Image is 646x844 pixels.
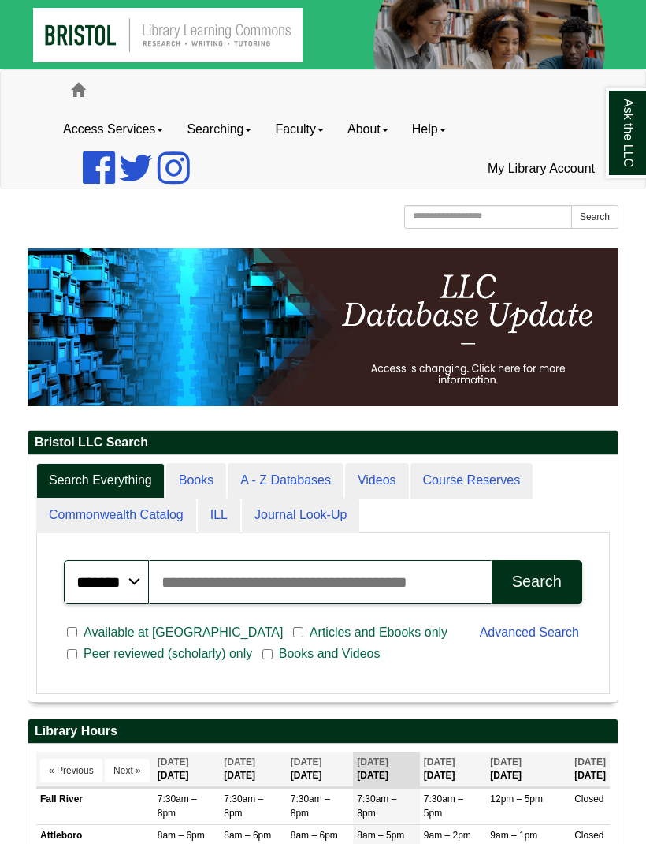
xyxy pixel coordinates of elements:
[28,431,618,455] h2: Bristol LLC Search
[262,648,273,662] input: Books and Videos
[287,752,354,787] th: [DATE]
[224,830,271,841] span: 8am – 6pm
[486,752,570,787] th: [DATE]
[51,110,175,149] a: Access Services
[36,789,154,824] td: Fall River
[105,759,150,782] button: Next »
[424,794,463,818] span: 7:30am – 5pm
[410,463,533,499] a: Course Reserves
[512,573,562,591] div: Search
[303,623,454,642] span: Articles and Ebooks only
[40,759,102,782] button: « Previous
[77,644,258,663] span: Peer reviewed (scholarly) only
[490,794,543,805] span: 12pm – 5pm
[345,463,409,499] a: Videos
[476,149,607,189] a: My Library Account
[36,463,165,499] a: Search Everything
[273,644,387,663] span: Books and Videos
[492,560,582,604] button: Search
[67,626,77,640] input: Available at [GEOGRAPHIC_DATA]
[357,756,388,767] span: [DATE]
[570,752,610,787] th: [DATE]
[158,830,205,841] span: 8am – 6pm
[574,794,603,805] span: Closed
[574,830,603,841] span: Closed
[228,463,343,499] a: A - Z Databases
[353,752,420,787] th: [DATE]
[291,756,322,767] span: [DATE]
[224,794,263,818] span: 7:30am – 8pm
[357,830,404,841] span: 8am – 5pm
[263,110,336,149] a: Faculty
[480,626,579,639] a: Advanced Search
[28,248,618,406] img: HTML tutorial
[154,752,221,787] th: [DATE]
[293,626,303,640] input: Articles and Ebooks only
[357,794,396,818] span: 7:30am – 8pm
[291,794,330,818] span: 7:30am – 8pm
[291,830,338,841] span: 8am – 6pm
[400,110,458,149] a: Help
[336,110,400,149] a: About
[28,719,618,744] h2: Library Hours
[67,648,77,662] input: Peer reviewed (scholarly) only
[420,752,487,787] th: [DATE]
[490,756,522,767] span: [DATE]
[574,756,606,767] span: [DATE]
[158,756,189,767] span: [DATE]
[166,463,226,499] a: Books
[490,830,537,841] span: 9am – 1pm
[158,794,197,818] span: 7:30am – 8pm
[220,752,287,787] th: [DATE]
[36,498,196,533] a: Commonwealth Catalog
[77,623,289,642] span: Available at [GEOGRAPHIC_DATA]
[175,110,263,149] a: Searching
[424,756,455,767] span: [DATE]
[242,498,359,533] a: Journal Look-Up
[198,498,240,533] a: ILL
[424,830,471,841] span: 9am – 2pm
[571,205,618,229] button: Search
[224,756,255,767] span: [DATE]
